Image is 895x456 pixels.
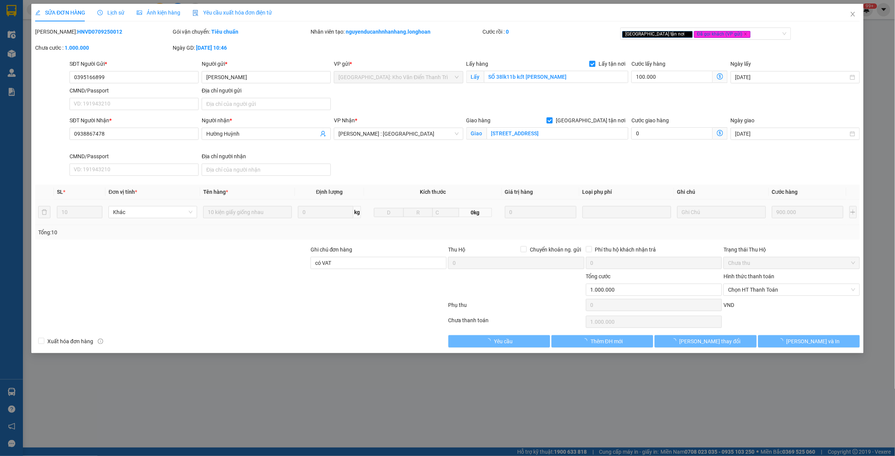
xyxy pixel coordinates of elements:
input: Ngày giao [735,130,848,138]
span: 0kg [459,208,492,217]
span: Lịch sử [97,10,125,16]
span: user-add [320,131,326,137]
b: nguyenducanhnhanhang.longhoan [346,29,431,35]
img: icon [193,10,199,16]
input: 0 [772,206,843,218]
div: CMND/Passport [70,152,199,161]
span: Đơn vị tính [108,189,137,195]
span: Giá trị hàng [505,189,533,195]
span: close [744,32,748,36]
input: Ngày lấy [735,73,848,81]
input: Ghi chú đơn hàng [311,257,447,269]
span: kg [353,206,361,218]
b: 0 [506,29,509,35]
span: Định lượng [316,189,343,195]
span: loading [671,338,680,344]
div: Tổng: 10 [38,228,345,237]
label: Ghi chú đơn hàng [311,247,353,253]
span: close [850,11,856,17]
span: Cước hàng [772,189,798,195]
span: Lấy tận nơi [596,60,628,68]
div: Địa chỉ người gửi [202,86,331,95]
span: Kích thước [420,189,446,195]
label: Cước lấy hàng [631,61,665,67]
input: Ghi Chú [677,206,766,218]
span: Thu Hộ [448,247,465,253]
span: clock-circle [97,10,103,15]
b: HNVD0709250012 [77,29,122,35]
button: delete [38,206,50,218]
label: Hình thức thanh toán [723,273,774,279]
input: C [432,208,459,217]
span: Ảnh kiện hàng [137,10,180,16]
b: [DATE] 10:46 [196,45,227,51]
input: VD: Bàn, Ghế [203,206,292,218]
span: Tổng cước [586,273,611,279]
span: [GEOGRAPHIC_DATA] tận nơi [553,116,628,125]
label: Ngày lấy [731,61,751,67]
span: Hồ Chí Minh : Kho Quận 12 [338,128,458,140]
input: Cước giao hàng [631,127,713,140]
span: edit [35,10,40,15]
div: Ngày GD: [173,44,309,52]
div: Chưa thanh toán [447,316,585,329]
button: Thêm ĐH mới [552,335,653,347]
input: Địa chỉ của người nhận [202,164,331,176]
span: VND [723,302,734,308]
span: Hà Nội: Kho Văn Điển Thanh Trì [338,71,458,83]
div: VP gửi [334,60,463,68]
th: Ghi chú [674,185,769,200]
span: Giao [466,127,487,140]
input: Địa chỉ của người gửi [202,98,331,110]
span: loading [582,338,591,344]
span: [GEOGRAPHIC_DATA] tận nơi [622,31,693,38]
span: close [686,32,690,36]
span: Chọn HT Thanh Toán [728,284,855,295]
label: Cước giao hàng [631,117,669,123]
div: SĐT Người Gửi [70,60,199,68]
input: Lấy tận nơi [484,71,629,83]
span: [PERSON_NAME] thay đổi [680,337,741,346]
span: Yêu cầu xuất hóa đơn điện tử [193,10,272,16]
div: Người gửi [202,60,331,68]
span: Khác [113,206,193,218]
div: [PERSON_NAME]: [35,28,171,36]
button: [PERSON_NAME] và In [758,335,860,347]
input: R [403,208,433,217]
span: Giao hàng [466,117,491,123]
div: Phụ thu [447,301,585,314]
div: Chưa cước : [35,44,171,52]
input: Cước lấy hàng [631,71,713,83]
span: SL [57,189,63,195]
span: Xuất hóa đơn hàng [44,337,96,346]
div: Người nhận [202,116,331,125]
span: Chưa thu [728,257,855,269]
b: 1.000.000 [65,45,89,51]
button: plus [850,206,857,218]
label: Ngày giao [731,117,755,123]
span: Đã gọi khách (VP gửi) [694,31,751,38]
span: VP Nhận [334,117,355,123]
div: Gói vận chuyển: [173,28,309,36]
input: Giao tận nơi [487,127,629,140]
button: Yêu cầu [448,335,550,347]
b: Tiêu chuẩn [211,29,238,35]
span: SỬA ĐƠN HÀNG [35,10,85,16]
span: loading [486,338,494,344]
span: loading [778,338,787,344]
div: Địa chỉ người nhận [202,152,331,161]
input: D [374,208,404,217]
span: Tên hàng [203,189,228,195]
div: Nhân viên tạo: [311,28,481,36]
span: info-circle [98,339,103,344]
span: Chuyển khoản ng. gửi [527,245,584,254]
span: Yêu cầu [494,337,513,346]
span: Lấy [466,71,484,83]
span: dollar-circle [717,130,723,136]
div: CMND/Passport [70,86,199,95]
span: Phí thu hộ khách nhận trả [592,245,659,254]
div: Cước rồi : [483,28,619,36]
span: Lấy hàng [466,61,489,67]
button: Close [842,4,864,25]
div: SĐT Người Nhận [70,116,199,125]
